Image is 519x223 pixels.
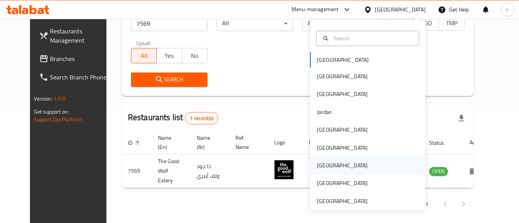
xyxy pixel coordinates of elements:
[417,18,436,29] span: TGO
[122,154,152,188] td: 7569
[317,108,332,116] div: Jordan
[317,90,368,98] div: [GEOGRAPHIC_DATA]
[158,133,181,152] span: Name (En)
[185,50,204,61] span: No
[160,50,179,61] span: Yes
[128,112,218,124] h2: Restaurants list
[128,138,143,147] span: ID
[413,15,439,31] button: TGO
[182,48,207,63] button: No
[317,126,368,134] div: [GEOGRAPHIC_DATA]
[54,94,66,104] span: 1.0.0
[442,18,461,29] span: TMP
[317,179,368,187] div: [GEOGRAPHIC_DATA]
[274,160,293,179] img: The Good Wolf Eatery
[33,68,117,86] a: Search Branch Phone
[50,26,111,45] span: Restaurants Management
[439,15,464,31] button: TMP
[292,5,339,14] div: Menu-management
[469,167,484,176] div: Menu
[317,197,368,205] div: [GEOGRAPHIC_DATA]
[33,50,117,68] a: Branches
[217,16,293,31] div: All
[34,114,83,124] a: Support.OpsPlatform
[131,16,207,31] input: Search for restaurant name or ID..
[131,48,157,63] button: All
[197,133,220,152] span: Name (Ar)
[131,73,207,87] button: Search
[463,131,490,154] th: Action
[375,5,426,14] div: [GEOGRAPHIC_DATA]
[137,75,201,84] span: Search
[317,72,368,81] div: [GEOGRAPHIC_DATA]
[50,73,111,82] span: Search Branch Phone
[33,22,117,50] a: Restaurants Management
[34,107,69,117] span: Get support on:
[268,131,303,154] th: Logo
[302,16,379,31] div: All
[156,48,182,63] button: Yes
[429,167,448,176] span: OPEN
[330,34,414,43] input: Search
[50,54,111,63] span: Branches
[235,133,259,152] span: Ref. Name
[429,138,454,147] span: Status
[34,94,53,104] span: Version:
[136,40,151,46] label: Upsell
[452,109,471,127] div: Export file
[506,5,508,14] span: r
[134,50,154,61] span: All
[303,131,330,154] th: Branches
[317,144,368,152] div: [GEOGRAPHIC_DATA]
[303,154,330,188] td: 8
[185,115,218,122] span: 1 record(s)
[191,154,229,188] td: ذا جود ولف أيتري
[317,161,368,170] div: [GEOGRAPHIC_DATA]
[152,154,191,188] td: The Good Wolf Eatery
[122,131,490,188] table: enhanced table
